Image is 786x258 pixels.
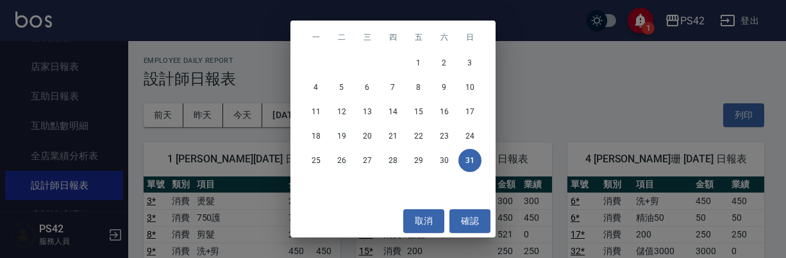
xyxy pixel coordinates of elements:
[433,24,456,50] span: 星期六
[458,24,481,50] span: 星期日
[407,24,430,50] span: 星期五
[356,76,379,99] button: 6
[330,76,353,99] button: 5
[381,100,405,123] button: 14
[330,24,353,50] span: 星期二
[381,125,405,148] button: 21
[356,24,379,50] span: 星期三
[407,149,430,172] button: 29
[407,100,430,123] button: 15
[458,100,481,123] button: 17
[305,125,328,148] button: 18
[407,125,430,148] button: 22
[305,24,328,50] span: 星期一
[305,76,328,99] button: 4
[433,76,456,99] button: 9
[330,149,353,172] button: 26
[433,51,456,74] button: 2
[458,51,481,74] button: 3
[458,149,481,172] button: 31
[305,100,328,123] button: 11
[433,125,456,148] button: 23
[407,76,430,99] button: 8
[356,100,379,123] button: 13
[381,149,405,172] button: 28
[330,100,353,123] button: 12
[458,76,481,99] button: 10
[356,125,379,148] button: 20
[407,51,430,74] button: 1
[381,76,405,99] button: 7
[458,125,481,148] button: 24
[381,24,405,50] span: 星期四
[356,149,379,172] button: 27
[449,209,490,233] button: 確認
[330,125,353,148] button: 19
[433,149,456,172] button: 30
[305,149,328,172] button: 25
[403,209,444,233] button: 取消
[433,100,456,123] button: 16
